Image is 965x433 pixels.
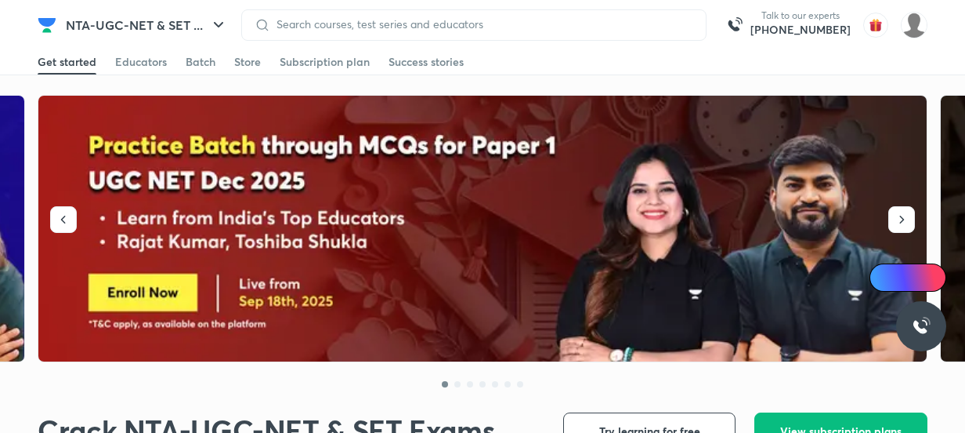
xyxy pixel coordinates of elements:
div: Educators [115,54,167,70]
a: Educators [115,49,167,75]
button: NTA-UGC-NET & SET ... [56,9,237,41]
div: Batch [186,54,215,70]
a: Ai Doubts [869,264,946,292]
a: Batch [186,49,215,75]
p: Talk to our experts [750,9,851,22]
a: Get started [38,49,96,75]
span: Ai Doubts [895,271,937,284]
div: Subscription plan [280,54,370,70]
div: Store [234,54,261,70]
img: ttu [912,317,931,336]
img: Anagha Barhanpure [901,12,927,38]
img: Icon [879,271,891,284]
a: Store [234,49,261,75]
img: call-us [719,9,750,41]
div: Success stories [389,54,464,70]
img: avatar [863,13,888,38]
img: Company Logo [38,16,56,35]
a: [PHONE_NUMBER] [750,22,851,38]
input: Search courses, test series and educators [270,18,693,31]
div: Get started [38,54,96,70]
a: Success stories [389,49,464,75]
a: Subscription plan [280,49,370,75]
